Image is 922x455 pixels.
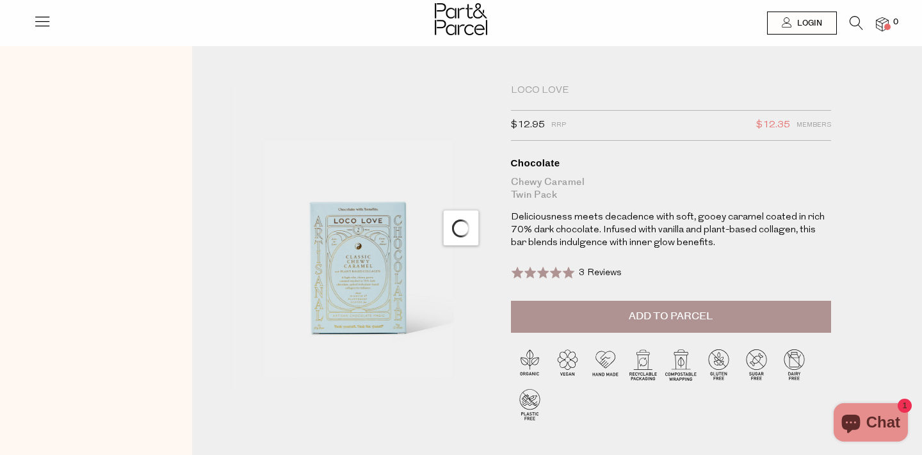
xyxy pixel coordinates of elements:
[767,12,837,35] a: Login
[794,18,822,29] span: Login
[511,301,831,333] button: Add to Parcel
[511,117,545,134] span: $12.95
[700,346,738,383] img: P_P-ICONS-Live_Bec_V11_Gluten_Free.svg
[511,84,831,97] div: Loco Love
[551,117,566,134] span: RRP
[435,3,487,35] img: Part&Parcel
[662,346,700,383] img: P_P-ICONS-Live_Bec_V11_Compostable_Wrapping.svg
[876,17,889,31] a: 0
[797,117,831,134] span: Members
[830,403,912,445] inbox-online-store-chat: Shopify online store chat
[230,84,492,392] img: Chocolate
[756,117,790,134] span: $12.35
[586,346,624,383] img: P_P-ICONS-Live_Bec_V11_Handmade.svg
[738,346,775,383] img: P_P-ICONS-Live_Bec_V11_Sugar_Free.svg
[629,309,713,324] span: Add to Parcel
[511,157,831,170] div: Chocolate
[624,346,662,383] img: P_P-ICONS-Live_Bec_V11_Recyclable_Packaging.svg
[511,211,831,250] p: Deliciousness meets decadence with soft, gooey caramel coated in rich 70% dark chocolate. Infused...
[511,385,549,423] img: P_P-ICONS-Live_Bec_V11_Plastic_Free.svg
[549,346,586,383] img: P_P-ICONS-Live_Bec_V11_Vegan.svg
[579,268,622,278] span: 3 Reviews
[775,346,813,383] img: P_P-ICONS-Live_Bec_V11_Dairy_Free.svg
[511,346,549,383] img: P_P-ICONS-Live_Bec_V11_Organic.svg
[511,176,831,202] div: Chewy Caramel Twin Pack
[890,17,902,28] span: 0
